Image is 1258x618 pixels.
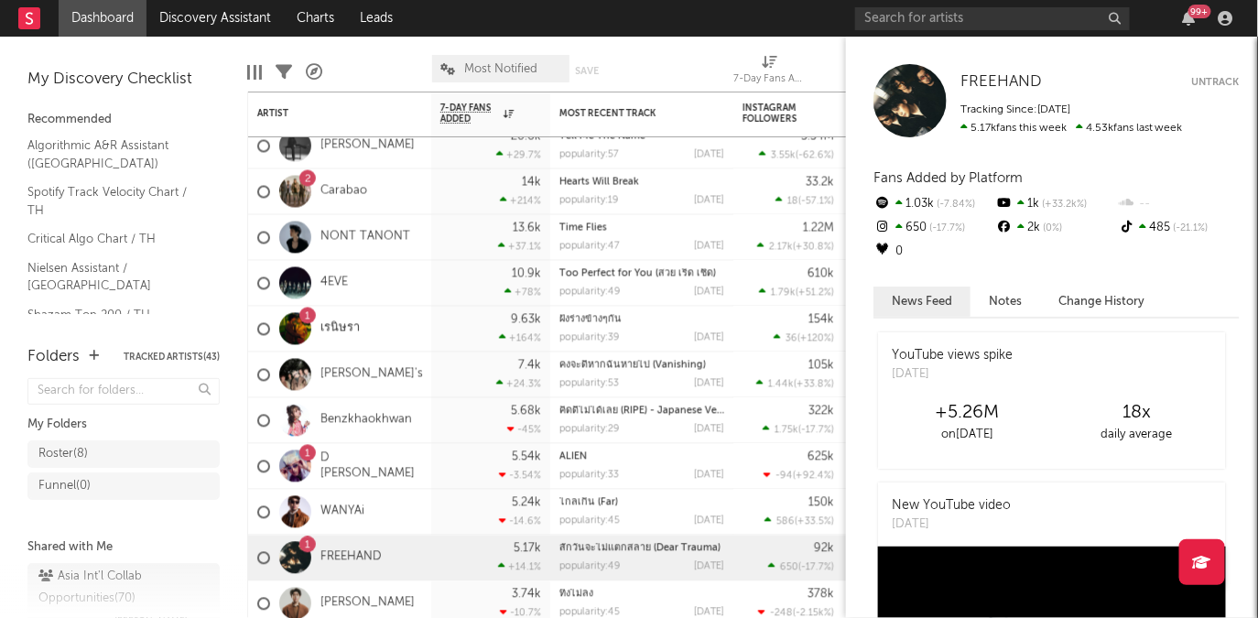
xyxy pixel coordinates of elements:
div: ไกลเกิน (Far) [559,498,724,508]
div: -3.54 % [499,470,541,482]
div: -45 % [507,424,541,436]
div: Instagram Followers [743,103,807,125]
span: +33.8 % [797,380,831,390]
div: ( ) [759,149,834,161]
div: 610k [808,267,834,279]
div: 1k [995,192,1117,216]
div: popularity: 39 [559,333,620,343]
div: ( ) [763,424,834,436]
div: -- [1118,192,1240,216]
div: +214 % [500,195,541,207]
div: YouTube views spike [892,346,1013,365]
div: 33.2k [806,176,834,188]
a: Shazam Top 200 / TH [27,305,201,325]
input: Search for artists [855,7,1130,30]
a: คิดดีไม่ได้เลย (RIPE) - Japanese Version [559,407,741,417]
div: popularity: 49 [559,562,621,572]
div: 92k [814,542,834,554]
div: on [DATE] [883,424,1052,446]
span: -57.1 % [801,197,831,207]
span: 7-Day Fans Added [440,103,499,125]
a: FREEHAND [960,73,1042,92]
div: My Discovery Checklist [27,69,220,91]
div: 10.9k [512,267,541,279]
div: A&R Pipeline [306,46,322,99]
div: popularity: 19 [559,196,619,206]
span: 650 [780,563,798,573]
a: Too Perfect for You (สวย เริ่ด เชิด) [559,269,716,279]
div: 5.68k [511,405,541,417]
div: ( ) [759,287,834,298]
div: Asia Int'l Collab Opportunities ( 70 ) [38,566,204,610]
div: Roster ( 8 ) [38,443,88,465]
div: 7.4k [518,359,541,371]
div: popularity: 57 [559,150,619,160]
div: Edit Columns [247,46,262,99]
div: New YouTube video [892,496,1011,515]
a: [PERSON_NAME]'s [320,367,423,383]
div: [DATE] [694,333,724,343]
a: Nielsen Assistant / [GEOGRAPHIC_DATA] [27,258,201,296]
a: ทิ้งไม่ลง [559,590,593,600]
div: -14.6 % [499,515,541,527]
div: 0 [873,240,995,264]
div: Recommended [27,109,220,131]
div: 1.03k [873,192,995,216]
button: Tracked Artists(43) [124,352,220,362]
div: 154k [808,313,834,325]
span: Fans Added by Platform [873,171,1023,185]
div: +24.3 % [496,378,541,390]
span: 36 [786,334,797,344]
span: +33.2k % [1039,200,1087,210]
span: 2.17k [769,243,793,253]
a: Benzkhaokhwan [320,413,412,428]
a: [PERSON_NAME] [320,138,415,154]
div: +14.1 % [498,561,541,573]
span: 0 % [1040,223,1062,233]
div: popularity: 29 [559,425,620,435]
a: Tell Me The Name [559,132,645,142]
div: daily average [1052,424,1221,446]
div: [DATE] [694,242,724,252]
button: Notes [971,287,1040,317]
span: +92.4 % [796,472,831,482]
div: +37.1 % [498,241,541,253]
span: Most Notified [465,63,538,75]
span: -17.7 % [801,426,831,436]
div: [DATE] [694,516,724,526]
div: ( ) [765,515,834,527]
a: คงจะดีหากฉันหายไป (Vanishing) [559,361,706,371]
div: 1.22M [803,222,834,233]
a: Funnel(0) [27,472,220,500]
div: +164 % [499,332,541,344]
button: Untrack [1192,73,1240,92]
div: 20.6k [511,130,541,142]
a: WANYAi [320,504,364,520]
a: Roster(8) [27,440,220,468]
div: 378k [808,588,834,600]
a: 4EVE [320,276,348,291]
div: popularity: 49 [559,287,621,298]
a: Hearts Will Break [559,178,639,188]
div: คิดดีไม่ได้เลย (RIPE) - Japanese Version [559,407,724,417]
div: Most Recent Track [559,108,697,119]
div: ( ) [764,470,834,482]
div: 150k [808,496,834,508]
div: 18 x [1052,402,1221,424]
div: คงจะดีหากฉันหายไป (Vanishing) [559,361,724,371]
div: ( ) [774,332,834,344]
div: [DATE] [694,150,724,160]
div: ( ) [757,241,834,253]
button: News Feed [873,287,971,317]
div: 13.6k [513,222,541,233]
div: [DATE] [892,515,1011,534]
span: -21.1 % [1171,223,1209,233]
a: Time Flies [559,223,607,233]
span: -7.84 % [934,200,975,210]
div: Shared with Me [27,537,220,558]
span: +30.8 % [796,243,831,253]
input: Search for folders... [27,378,220,405]
a: ไกลเกิน (Far) [559,498,618,508]
div: Artist [257,108,395,119]
div: 5.24k [512,496,541,508]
